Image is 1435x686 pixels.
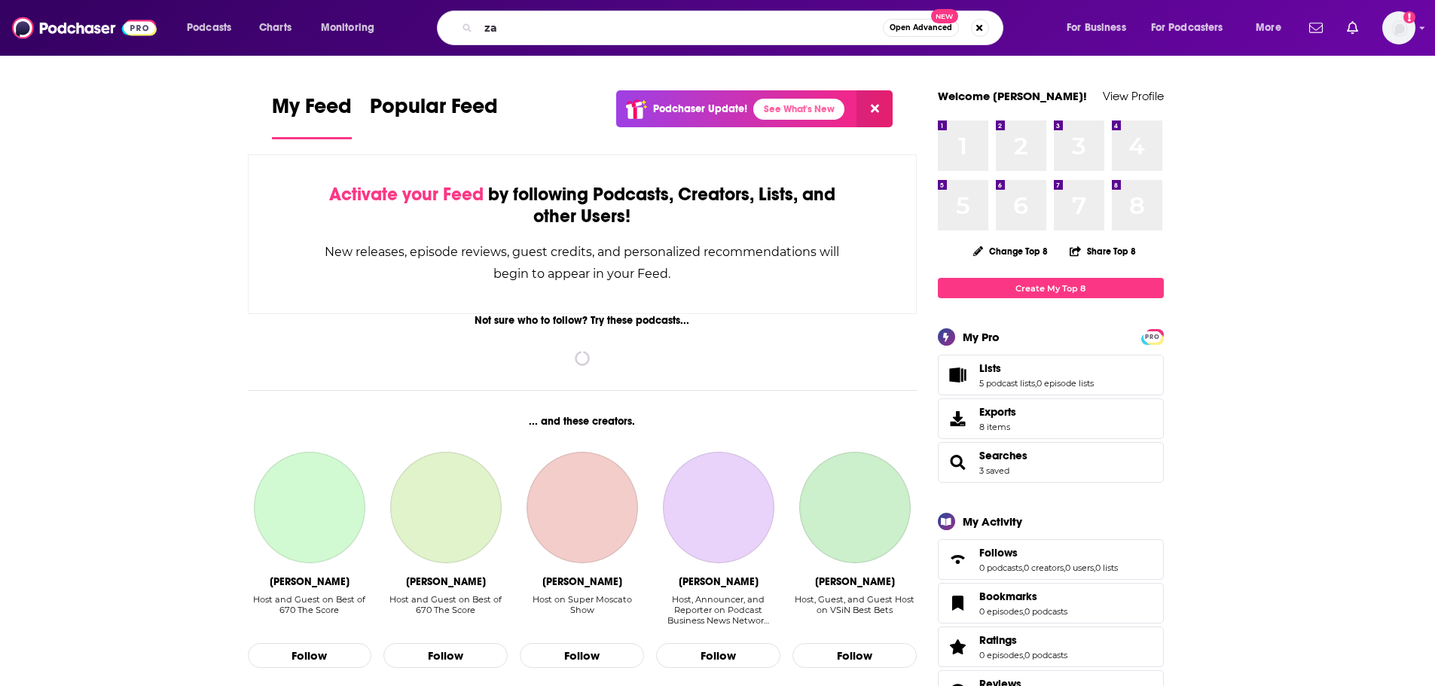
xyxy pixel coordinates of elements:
[792,594,917,615] div: Host, Guest, and Guest Host on VSiN Best Bets
[1023,606,1024,617] span: ,
[1403,11,1415,23] svg: Add a profile image
[679,575,759,588] div: Steve Harper
[310,16,394,40] button: open menu
[938,278,1164,298] a: Create My Top 8
[943,364,973,386] a: Lists
[1024,650,1067,660] a: 0 podcasts
[1023,650,1024,660] span: ,
[943,408,973,429] span: Exports
[663,452,774,563] a: Steve Harper
[1151,17,1223,38] span: For Podcasters
[979,546,1018,559] span: Follows
[890,24,952,32] span: Open Advanced
[938,398,1164,439] a: Exports
[938,442,1164,483] span: Searches
[324,241,841,285] div: New releases, episode reviews, guest credits, and personalized recommendations will begin to appe...
[390,452,502,563] a: David Haugh
[943,549,973,570] a: Follows
[1065,563,1094,573] a: 0 users
[324,184,841,227] div: by following Podcasts, Creators, Lists, and other Users!
[979,361,1001,375] span: Lists
[248,594,372,627] div: Host and Guest on Best of 670 The Score
[964,242,1058,261] button: Change Top 8
[383,643,508,669] button: Follow
[1245,16,1300,40] button: open menu
[249,16,301,40] a: Charts
[753,99,844,120] a: See What's New
[1341,15,1364,41] a: Show notifications dropdown
[321,17,374,38] span: Monitoring
[979,405,1016,419] span: Exports
[272,93,352,128] span: My Feed
[176,16,251,40] button: open menu
[963,514,1022,529] div: My Activity
[248,643,372,669] button: Follow
[272,93,352,139] a: My Feed
[1143,331,1162,343] span: PRO
[187,17,231,38] span: Podcasts
[938,627,1164,667] span: Ratings
[979,378,1035,389] a: 5 podcast lists
[1024,563,1064,573] a: 0 creators
[979,633,1017,647] span: Ratings
[815,575,895,588] div: Wes Reynolds
[979,563,1022,573] a: 0 podcasts
[270,575,350,588] div: Mike Mulligan
[979,650,1023,660] a: 0 episodes
[979,449,1027,462] a: Searches
[1382,11,1415,44] button: Show profile menu
[656,594,780,626] div: Host, Announcer, and Reporter on Podcast Business News Networ…
[1256,17,1281,38] span: More
[527,452,638,563] a: Vincent Moscato
[1094,563,1095,573] span: ,
[979,361,1094,375] a: Lists
[938,89,1087,103] a: Welcome [PERSON_NAME]!
[1067,17,1126,38] span: For Business
[979,590,1067,603] a: Bookmarks
[254,452,365,563] a: Mike Mulligan
[963,330,1000,344] div: My Pro
[938,355,1164,395] span: Lists
[1095,563,1118,573] a: 0 lists
[979,465,1009,476] a: 3 saved
[520,594,644,627] div: Host on Super Moscato Show
[931,9,958,23] span: New
[370,93,498,139] a: Popular Feed
[1037,378,1094,389] a: 0 episode lists
[799,452,911,563] a: Wes Reynolds
[1064,563,1065,573] span: ,
[979,606,1023,617] a: 0 episodes
[1069,236,1137,266] button: Share Top 8
[792,643,917,669] button: Follow
[1143,331,1162,342] a: PRO
[653,102,747,115] p: Podchaser Update!
[1382,11,1415,44] span: Logged in as agoldsmithwissman
[1303,15,1329,41] a: Show notifications dropdown
[979,633,1067,647] a: Ratings
[938,583,1164,623] span: Bookmarks
[979,590,1037,603] span: Bookmarks
[792,594,917,627] div: Host, Guest, and Guest Host on VSiN Best Bets
[938,539,1164,580] span: Follows
[1141,16,1245,40] button: open menu
[979,422,1016,432] span: 8 items
[248,594,372,615] div: Host and Guest on Best of 670 The Score
[383,594,508,615] div: Host and Guest on Best of 670 The Score
[1382,11,1415,44] img: User Profile
[943,452,973,473] a: Searches
[542,575,622,588] div: Vincent Moscato
[478,16,883,40] input: Search podcasts, credits, & more...
[370,93,498,128] span: Popular Feed
[259,17,292,38] span: Charts
[520,643,644,669] button: Follow
[329,183,484,206] span: Activate your Feed
[451,11,1018,45] div: Search podcasts, credits, & more...
[979,546,1118,559] a: Follows
[12,14,157,42] img: Podchaser - Follow, Share and Rate Podcasts
[1022,563,1024,573] span: ,
[1035,378,1037,389] span: ,
[1056,16,1145,40] button: open menu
